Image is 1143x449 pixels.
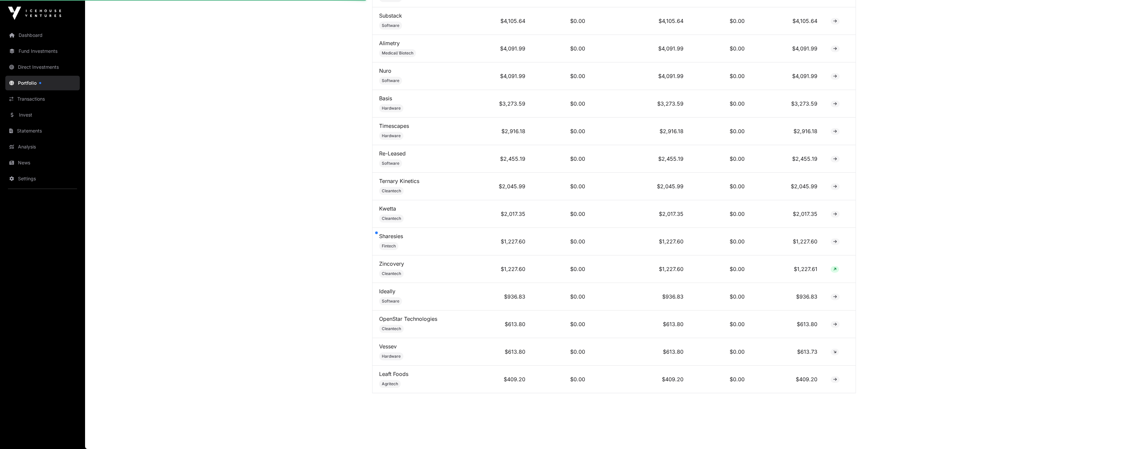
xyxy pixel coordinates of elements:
[751,35,824,62] td: $4,091.99
[474,62,532,90] td: $4,091.99
[751,145,824,173] td: $2,455.19
[474,255,532,283] td: $1,227.60
[382,161,399,166] span: Software
[592,255,690,283] td: $1,227.60
[379,40,400,46] a: Alimetry
[474,173,532,200] td: $2,045.99
[379,178,419,184] a: Ternary Kinetics
[532,90,592,118] td: $0.00
[690,118,752,145] td: $0.00
[690,90,752,118] td: $0.00
[690,283,752,311] td: $0.00
[751,283,824,311] td: $936.83
[532,145,592,173] td: $0.00
[592,62,690,90] td: $4,091.99
[379,315,437,322] a: OpenStar Technologies
[592,35,690,62] td: $4,091.99
[690,228,752,255] td: $0.00
[751,228,824,255] td: $1,227.60
[382,271,401,276] span: Cleantech
[592,200,690,228] td: $2,017.35
[532,338,592,366] td: $0.00
[751,366,824,393] td: $409.20
[379,150,406,157] a: Re-Leased
[592,90,690,118] td: $3,273.59
[5,171,80,186] a: Settings
[5,108,80,122] a: Invest
[5,76,80,90] a: Portfolio
[690,7,752,35] td: $0.00
[474,7,532,35] td: $4,105.64
[592,311,690,338] td: $613.80
[382,188,401,194] span: Cleantech
[379,371,408,377] a: Leaft Foods
[382,78,399,83] span: Software
[690,145,752,173] td: $0.00
[532,255,592,283] td: $0.00
[592,173,690,200] td: $2,045.99
[532,200,592,228] td: $0.00
[532,35,592,62] td: $0.00
[5,92,80,106] a: Transactions
[379,260,404,267] a: Zincovery
[5,124,80,138] a: Statements
[751,311,824,338] td: $613.80
[382,381,398,387] span: Agritech
[382,243,396,249] span: Fintech
[751,62,824,90] td: $4,091.99
[5,60,80,74] a: Direct Investments
[690,366,752,393] td: $0.00
[751,7,824,35] td: $4,105.64
[532,62,592,90] td: $0.00
[474,366,532,393] td: $409.20
[382,216,401,221] span: Cleantech
[5,28,80,43] a: Dashboard
[474,90,532,118] td: $3,273.59
[474,200,532,228] td: $2,017.35
[474,283,532,311] td: $936.83
[379,12,402,19] a: Substack
[379,95,392,102] a: Basis
[592,338,690,366] td: $613.80
[1110,417,1143,449] iframe: Chat Widget
[751,200,824,228] td: $2,017.35
[690,338,752,366] td: $0.00
[592,366,690,393] td: $409.20
[382,299,399,304] span: Software
[592,118,690,145] td: $2,916.18
[592,7,690,35] td: $4,105.64
[751,255,824,283] td: $1,227.61
[379,67,391,74] a: Nuro
[532,228,592,255] td: $0.00
[690,35,752,62] td: $0.00
[5,44,80,58] a: Fund Investments
[379,123,409,129] a: Timescapes
[690,173,752,200] td: $0.00
[8,7,61,20] img: Icehouse Ventures Logo
[532,311,592,338] td: $0.00
[592,283,690,311] td: $936.83
[751,338,824,366] td: $613.73
[5,139,80,154] a: Analysis
[532,283,592,311] td: $0.00
[532,118,592,145] td: $0.00
[751,173,824,200] td: $2,045.99
[382,23,399,28] span: Software
[751,90,824,118] td: $3,273.59
[690,62,752,90] td: $0.00
[382,354,401,359] span: Hardware
[379,288,395,295] a: Ideally
[382,106,401,111] span: Hardware
[474,228,532,255] td: $1,227.60
[532,366,592,393] td: $0.00
[690,255,752,283] td: $0.00
[379,233,403,239] a: Sharesies
[690,200,752,228] td: $0.00
[474,311,532,338] td: $613.80
[382,326,401,331] span: Cleantech
[592,228,690,255] td: $1,227.60
[5,155,80,170] a: News
[474,35,532,62] td: $4,091.99
[474,118,532,145] td: $2,916.18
